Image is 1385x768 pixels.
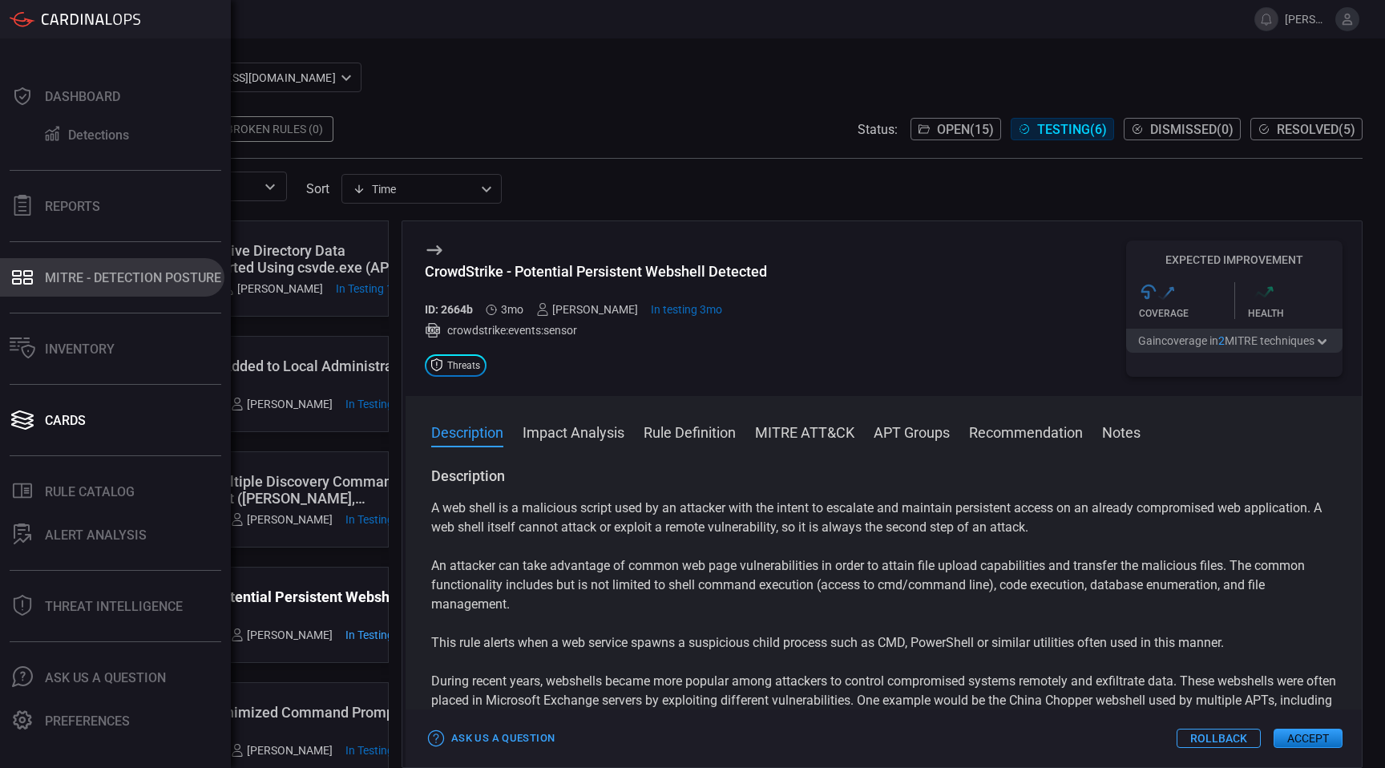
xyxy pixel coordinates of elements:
[119,358,418,391] div: Windows - User Added to Local Administrators Group (APT 3)
[155,70,336,86] p: [EMAIL_ADDRESS][DOMAIN_NAME]
[345,513,418,526] span: Jul 24, 2025 3:07 PM
[45,527,147,543] div: ALERT ANALYSIS
[45,713,130,729] div: Preferences
[501,303,523,316] span: Jul 17, 2025 9:36 AM
[536,303,638,316] div: [PERSON_NAME]
[119,588,418,622] div: CrowdStrike - Potential Persistent Webshell Detected
[1126,253,1343,266] h5: Expected Improvement
[651,303,722,316] span: Jul 22, 2025 4:48 PM
[858,122,898,137] span: Status:
[1102,422,1141,441] button: Notes
[523,422,624,441] button: Impact Analysis
[1274,729,1343,748] button: Accept
[425,726,559,751] button: Ask Us a Question
[431,633,1336,653] p: This rule alerts when a web service spawns a suspicious child process such as CMD, PowerShell or ...
[644,422,736,441] button: Rule Definition
[336,282,406,295] span: Oct 13, 2025 7:32 PM
[1177,729,1261,748] button: Rollback
[45,599,183,614] div: Threat Intelligence
[937,122,994,137] span: Open ( 15 )
[1277,122,1355,137] span: Resolved ( 5 )
[1126,329,1343,353] button: Gaincoverage in2MITRE techniques
[431,499,1336,537] p: A web shell is a malicious script used by an attacker with the intent to escalate and maintain pe...
[231,513,333,526] div: [PERSON_NAME]
[1124,118,1241,140] button: Dismissed(0)
[259,176,281,198] button: Open
[345,629,418,641] span: Jul 22, 2025 4:48 PM
[231,629,333,641] div: [PERSON_NAME]
[1218,334,1225,347] span: 2
[1139,308,1234,319] div: Coverage
[425,322,767,338] div: crowdstrike:events:sensor
[447,361,480,370] span: Threats
[1248,308,1343,319] div: Health
[45,342,115,357] div: Inventory
[755,422,854,441] button: MITRE ATT&CK
[45,484,135,499] div: Rule Catalog
[231,744,333,757] div: [PERSON_NAME]
[216,116,333,142] div: Broken Rules (0)
[345,398,418,410] span: Jul 21, 2025 3:17 PM
[45,270,221,285] div: MITRE - Detection Posture
[1011,118,1114,140] button: Testing(6)
[119,704,418,738] div: CrowdStrike - Minimized Command Prompt Execution
[431,672,1336,730] p: During recent years, webshells became more popular among attackers to control compromised systems...
[969,422,1083,441] button: Recommendation
[119,473,418,507] div: CrowdStrike - Multiple Discovery Commands on the Same Host (Turla, GALLIUM, APT 1)
[231,398,333,410] div: [PERSON_NAME]
[221,282,323,295] div: [PERSON_NAME]
[425,303,473,316] h5: ID: 2664b
[1150,122,1234,137] span: Dismissed ( 0 )
[1037,122,1107,137] span: Testing ( 6 )
[911,118,1001,140] button: Open(15)
[45,199,100,214] div: Reports
[431,556,1336,614] p: An attacker can take advantage of common web page vulnerabilities in order to attain file upload ...
[45,413,86,428] div: Cards
[345,744,418,757] span: Jul 15, 2025 9:07 AM
[45,89,120,104] div: Dashboard
[119,242,406,276] div: CrowdStrike - Active Directory Data Imported or Exported Using csvde.exe (APT 10)
[1285,13,1329,26] span: [PERSON_NAME].[PERSON_NAME]
[425,263,767,280] div: CrowdStrike - Potential Persistent Webshell Detected
[353,181,476,197] div: Time
[431,422,503,441] button: Description
[1250,118,1363,140] button: Resolved(5)
[431,467,1336,486] h3: Description
[874,422,950,441] button: APT Groups
[68,127,129,143] div: Detections
[306,181,329,196] label: sort
[45,670,166,685] div: Ask Us A Question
